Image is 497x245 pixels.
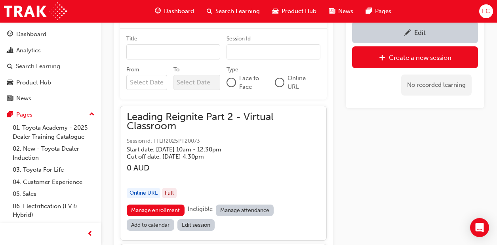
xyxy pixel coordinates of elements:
a: 06. Electrification (EV & Hybrid) [10,200,98,221]
span: Pages [375,7,391,16]
span: News [338,7,353,16]
input: Session Id [227,44,320,59]
a: Manage attendance [216,205,274,216]
a: Create a new session [352,46,478,68]
span: Product Hub [282,7,316,16]
button: DashboardAnalyticsSearch LearningProduct HubNews [3,25,98,107]
div: No recorded learning [401,75,472,96]
a: Edit [352,21,478,43]
span: Online URL [288,74,314,92]
span: Leading Reignite Part 2 - Virtual Classroom [127,113,320,130]
input: From [126,75,167,90]
span: Search Learning [215,7,260,16]
button: Pages [3,107,98,122]
a: pages-iconPages [360,3,398,19]
span: pages-icon [366,6,372,16]
span: prev-icon [87,229,93,239]
span: search-icon [207,6,212,16]
a: 02. New - Toyota Dealer Induction [10,143,98,164]
a: 03. Toyota For Life [10,164,98,176]
a: 05. Sales [10,188,98,200]
div: Dashboard [16,30,46,39]
span: Ineligible [188,205,213,212]
span: guage-icon [7,31,13,38]
a: guage-iconDashboard [149,3,200,19]
div: Open Intercom Messenger [470,218,489,237]
a: News [3,91,98,106]
a: 04. Customer Experience [10,176,98,188]
button: EC [479,4,493,18]
span: Face to Face [239,74,268,92]
div: Edit [414,29,426,36]
span: car-icon [7,79,13,86]
div: News [16,94,31,103]
a: news-iconNews [323,3,360,19]
span: pencil-icon [404,29,411,37]
h5: Cut off date: [DATE] 4:30pm [127,153,307,160]
img: Trak [4,2,67,20]
div: Product Hub [16,78,51,87]
div: Pages [16,110,32,119]
span: guage-icon [155,6,161,16]
a: Product Hub [3,75,98,90]
span: up-icon [89,109,95,120]
a: Analytics [3,43,98,58]
span: car-icon [272,6,278,16]
div: Type [227,66,238,74]
div: Session Id [227,35,251,43]
div: Analytics [16,46,41,55]
span: news-icon [7,95,13,102]
div: Create a new session [389,54,451,61]
h5: Start date: [DATE] 10am - 12:30pm [127,146,307,153]
div: Title [126,35,137,43]
span: Session id: TFLR2025PT20073 [127,137,320,146]
span: chart-icon [7,47,13,54]
div: From [126,66,139,74]
input: To [173,75,221,90]
h3: 0 AUD [127,163,320,172]
span: search-icon [7,63,13,70]
div: Online URL [127,188,160,199]
a: 01. Toyota Academy - 2025 Dealer Training Catalogue [10,122,98,143]
span: pages-icon [7,111,13,119]
a: Add to calendar [127,219,174,231]
span: plus-icon [379,54,386,62]
a: Edit session [177,219,215,231]
div: To [173,66,179,74]
a: Dashboard [3,27,98,42]
div: Full [162,188,177,199]
span: Dashboard [164,7,194,16]
a: Manage enrollment [127,205,185,216]
a: search-iconSearch Learning [200,3,266,19]
span: EC [482,7,490,16]
a: Search Learning [3,59,98,74]
button: Leading Reignite Part 2 - Virtual ClassroomSession id: TFLR2025PT20073Start date: [DATE] 10am - 1... [127,113,320,234]
a: 07. Parts21 Certification [10,221,98,234]
a: car-iconProduct Hub [266,3,323,19]
input: Title [126,44,220,59]
div: Search Learning [16,62,60,71]
span: news-icon [329,6,335,16]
